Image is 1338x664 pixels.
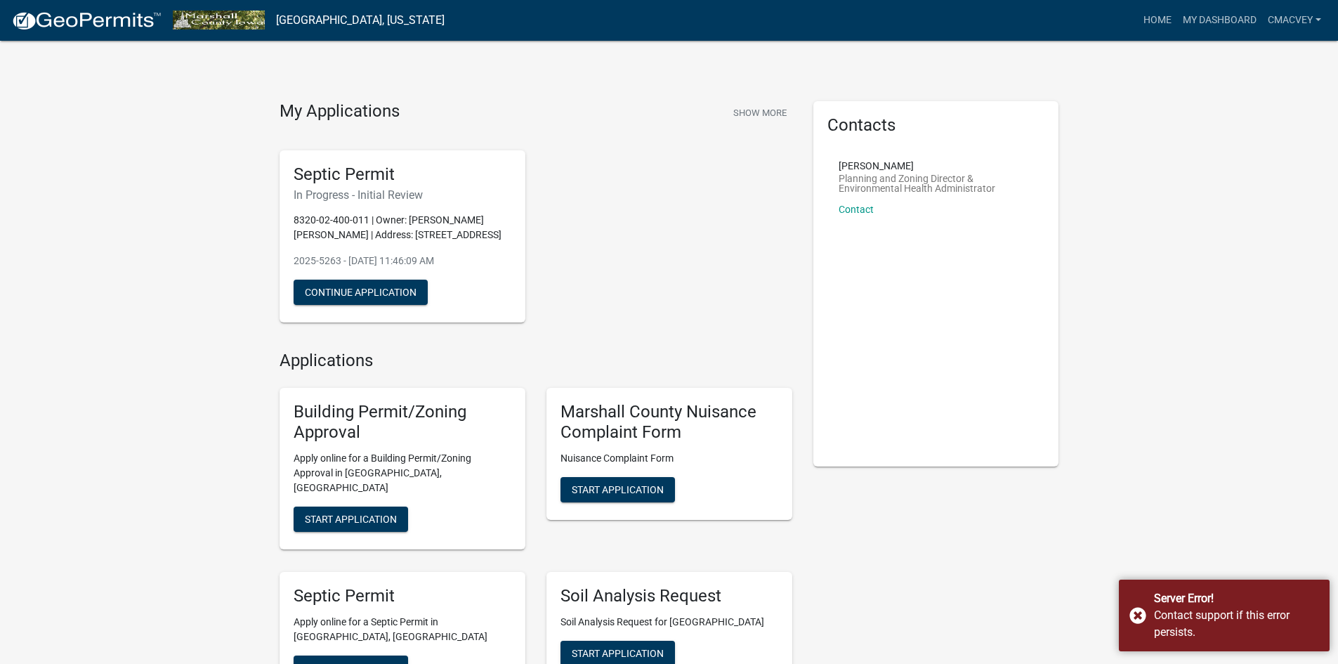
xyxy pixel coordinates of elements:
[280,351,792,371] h4: Applications
[572,647,664,658] span: Start Application
[294,188,511,202] h6: In Progress - Initial Review
[728,101,792,124] button: Show More
[280,101,400,122] h4: My Applications
[839,174,1034,193] p: Planning and Zoning Director & Environmental Health Administrator
[294,586,511,606] h5: Septic Permit
[560,615,778,630] p: Soil Analysis Request for [GEOGRAPHIC_DATA]
[173,11,265,30] img: Marshall County, Iowa
[572,483,664,495] span: Start Application
[294,451,511,495] p: Apply online for a Building Permit/Zoning Approval in [GEOGRAPHIC_DATA], [GEOGRAPHIC_DATA]
[305,513,397,524] span: Start Application
[294,280,428,305] button: Continue Application
[560,402,778,443] h5: Marshall County Nuisance Complaint Form
[560,586,778,606] h5: Soil Analysis Request
[276,8,445,32] a: [GEOGRAPHIC_DATA], [US_STATE]
[1154,607,1319,641] div: Contact support if this error persists.
[839,161,1034,171] p: [PERSON_NAME]
[560,477,675,502] button: Start Application
[1154,590,1319,607] div: Server Error!
[294,615,511,644] p: Apply online for a Septic Permit in [GEOGRAPHIC_DATA], [GEOGRAPHIC_DATA]
[1177,7,1262,34] a: My Dashboard
[827,115,1045,136] h5: Contacts
[1262,7,1327,34] a: Cmacvey
[294,254,511,268] p: 2025-5263 - [DATE] 11:46:09 AM
[1138,7,1177,34] a: Home
[560,451,778,466] p: Nuisance Complaint Form
[294,402,511,443] h5: Building Permit/Zoning Approval
[294,213,511,242] p: 8320-02-400-011 | Owner: [PERSON_NAME] [PERSON_NAME] | Address: [STREET_ADDRESS]
[294,507,408,532] button: Start Application
[294,164,511,185] h5: Septic Permit
[839,204,874,215] a: Contact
